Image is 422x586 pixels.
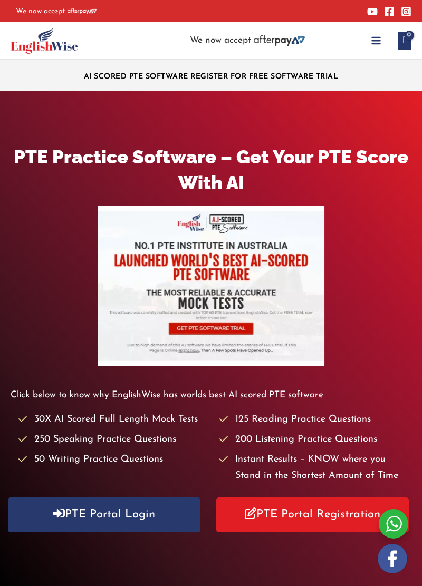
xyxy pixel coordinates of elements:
aside: Header Widget 1 [76,64,347,86]
a: Instagram [401,6,411,17]
li: 200 Listening Practice Questions [219,432,411,447]
a: YouTube [367,6,378,17]
img: pte-institute-main [98,206,324,366]
h1: PTE Practice Software – Get Your PTE Score With AI [11,144,411,196]
li: 50 Writing Practice Questions [18,452,210,467]
li: 30X AI Scored Full Length Mock Tests [18,412,210,427]
img: cropped-ew-logo [11,27,78,54]
img: Afterpay-Logo [68,8,97,14]
aside: Header Widget 2 [185,35,310,46]
li: Instant Results – KNOW where you Stand in the Shortest Amount of Time [219,452,411,484]
img: white-facebook.png [378,544,407,573]
a: PTE Portal Login [8,497,200,532]
a: PTE Portal Registration [216,497,409,532]
a: AI SCORED PTE SOFTWARE REGISTER FOR FREE SOFTWARE TRIAL [84,73,339,81]
span: We now accept [190,35,251,46]
li: 250 Speaking Practice Questions [18,432,210,447]
li: 125 Reading Practice Questions [219,412,411,427]
img: Afterpay-Logo [254,35,305,46]
p: Click below to know why EnglishWise has worlds best AI scored PTE software [11,387,411,403]
span: We now accept [16,6,65,17]
a: Facebook [384,6,395,17]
